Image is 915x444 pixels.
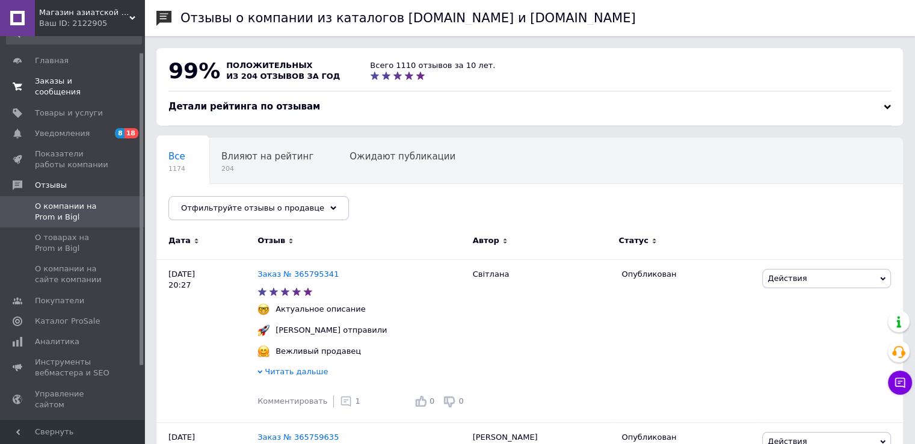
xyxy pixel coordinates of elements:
h1: Отзывы о компании из каталогов [DOMAIN_NAME] и [DOMAIN_NAME] [180,11,636,25]
span: Аналитика [35,336,79,347]
span: Магазин азиатской косметики [39,7,129,18]
div: Ваш ID: 2122905 [39,18,144,29]
a: Заказ № 365795341 [257,270,339,279]
div: Комментировать [257,396,327,407]
span: Каталог ProSale [35,316,100,327]
img: :hugging_face: [257,345,270,357]
span: 99% [168,58,220,83]
span: О товарах на Prom и Bigl [35,232,111,254]
span: Статус [618,235,649,246]
div: Світлана [467,259,616,422]
span: Покупатели [35,295,84,306]
span: Отзыв [257,235,285,246]
img: :nerd_face: [257,303,270,315]
span: из 204 отзывов за год [226,72,340,81]
div: Опубликован [621,432,753,443]
span: Товары и услуги [35,108,103,119]
div: [PERSON_NAME] отправили [273,325,390,336]
span: Уведомления [35,128,90,139]
button: Чат с покупателем [888,371,912,395]
span: Заказы и сообщения [35,76,111,97]
span: Ожидают публикации [350,151,455,162]
span: О компании на Prom и Bigl [35,201,111,223]
div: Детали рейтинга по отзывам [168,100,891,113]
div: Опубликованы без комментария [156,184,323,230]
div: Опубликован [621,269,753,280]
span: Комментировать [257,396,327,405]
img: :rocket: [257,324,270,336]
span: Управление сайтом [35,389,111,410]
span: Детали рейтинга по отзывам [168,101,320,112]
span: 0 [430,396,434,405]
span: 1174 [168,164,185,173]
span: Главная [35,55,69,66]
span: Влияют на рейтинг [221,151,313,162]
span: Дата [168,235,191,246]
span: Читать дальше [265,367,328,376]
div: 1 [340,395,360,407]
span: 1 [355,396,360,405]
div: [DATE] 20:27 [156,259,257,422]
span: Показатели работы компании [35,149,111,170]
span: Все [168,151,185,162]
div: Читать дальше [257,366,467,380]
div: Актуальное описание [273,304,369,315]
span: 0 [458,396,463,405]
div: Всего 1110 отзывов за 10 лет. [370,60,495,71]
span: Отфильтруйте отзывы о продавце [181,203,324,212]
a: Заказ № 365759635 [257,433,339,442]
span: 204 [221,164,313,173]
span: Опубликованы без комме... [168,197,299,208]
span: положительных [226,61,312,70]
span: 8 [115,128,125,138]
span: Действия [768,274,807,283]
span: 18 [125,128,138,138]
span: Инструменты вебмастера и SEO [35,357,111,378]
span: Отзывы [35,180,67,191]
span: Автор [473,235,499,246]
div: Вежливый продавец [273,346,364,357]
span: О компании на сайте компании [35,264,111,285]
